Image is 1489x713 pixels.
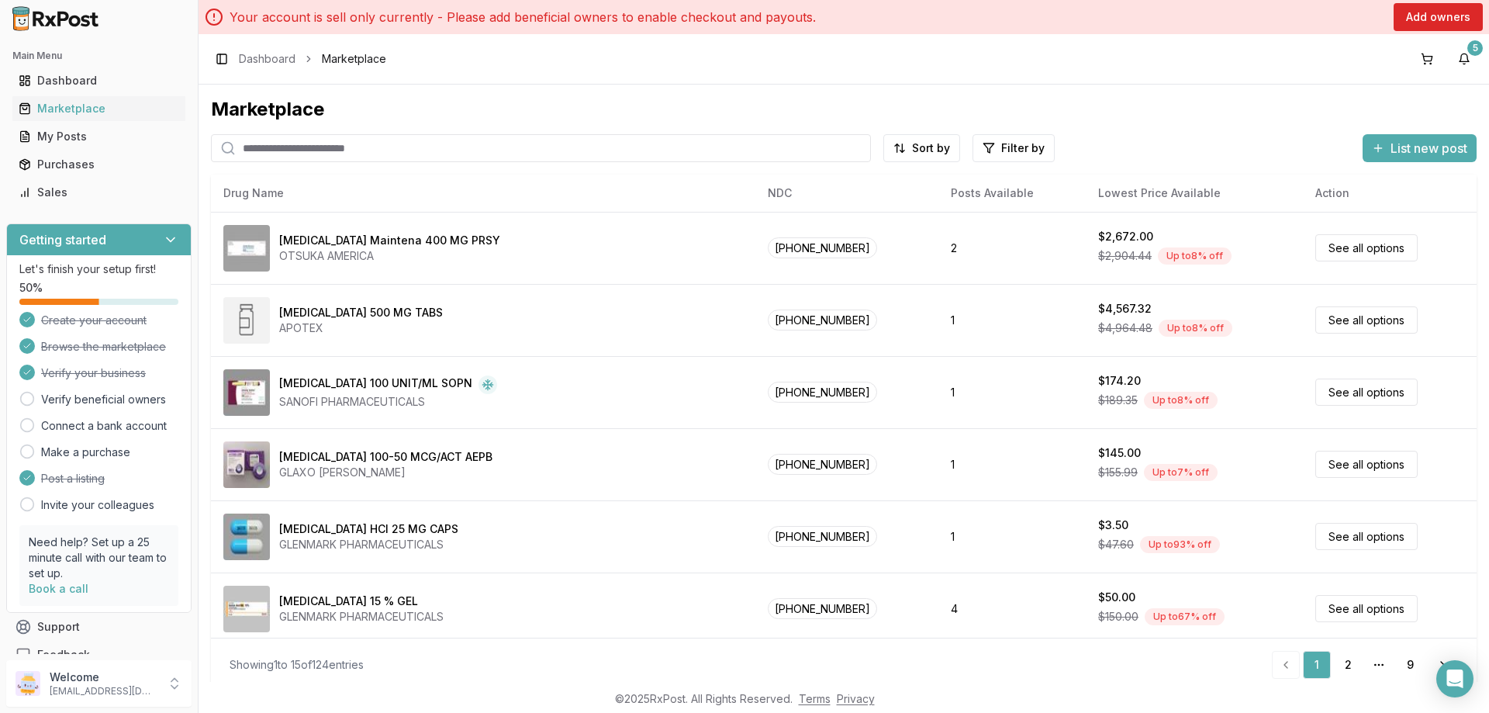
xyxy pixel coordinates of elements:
[938,500,1086,573] td: 1
[279,376,472,394] div: [MEDICAL_DATA] 100 UNIT/ML SOPN
[799,692,831,705] a: Terms
[768,598,877,619] span: [PHONE_NUMBER]
[230,657,364,673] div: Showing 1 to 15 of 124 entries
[230,8,816,26] p: Your account is sell only currently - Please add beneficial owners to enable checkout and payouts.
[837,692,875,705] a: Privacy
[41,339,166,355] span: Browse the marketplace
[1001,140,1045,156] span: Filter by
[16,671,40,696] img: User avatar
[938,428,1086,500] td: 1
[41,313,147,328] span: Create your account
[1436,660,1473,697] div: Open Intercom Messenger
[1427,651,1458,679] a: Go to next page
[6,613,192,641] button: Support
[37,647,90,663] span: Feedback
[279,320,443,336] div: APOTEX
[1315,379,1418,406] a: See all options
[1098,373,1141,389] div: $174.20
[279,449,492,465] div: [MEDICAL_DATA] 100-50 MCG/ACT AEPB
[768,454,877,475] span: [PHONE_NUMBER]
[211,97,1477,122] div: Marketplace
[211,175,755,212] th: Drug Name
[1098,537,1134,552] span: $47.60
[223,514,270,560] img: Atomoxetine HCl 25 MG CAPS
[19,73,179,88] div: Dashboard
[223,297,270,344] img: Abiraterone Acetate 500 MG TABS
[223,369,270,416] img: Admelog SoloStar 100 UNIT/ML SOPN
[1315,451,1418,478] a: See all options
[938,573,1086,645] td: 4
[12,178,185,206] a: Sales
[1158,247,1232,265] div: Up to 8 % off
[1145,608,1225,625] div: Up to 67 % off
[755,175,938,212] th: NDC
[938,356,1086,428] td: 1
[1303,651,1331,679] a: 1
[41,365,146,381] span: Verify your business
[279,465,492,480] div: GLAXO [PERSON_NAME]
[29,535,169,581] p: Need help? Set up a 25 minute call with our team to set up.
[12,151,185,178] a: Purchases
[6,180,192,205] button: Sales
[883,134,960,162] button: Sort by
[768,382,877,403] span: [PHONE_NUMBER]
[1363,134,1477,162] button: List new post
[1303,175,1477,212] th: Action
[279,248,500,264] div: OTSUKA AMERICA
[6,152,192,177] button: Purchases
[1391,139,1467,157] span: List new post
[1098,517,1128,533] div: $3.50
[1098,590,1135,605] div: $50.00
[279,394,497,410] div: SANOFI PHARMACEUTICALS
[1098,320,1152,336] span: $4,964.48
[41,471,105,486] span: Post a listing
[1140,536,1220,553] div: Up to 93 % off
[223,225,270,272] img: Abilify Maintena 400 MG PRSY
[1315,306,1418,334] a: See all options
[279,233,500,248] div: [MEDICAL_DATA] Maintena 400 MG PRSY
[6,641,192,669] button: Feedback
[1086,175,1303,212] th: Lowest Price Available
[239,51,295,67] a: Dashboard
[1452,47,1477,71] button: 5
[19,129,179,144] div: My Posts
[1394,3,1483,31] button: Add owners
[1315,234,1418,261] a: See all options
[279,521,458,537] div: [MEDICAL_DATA] HCl 25 MG CAPS
[6,96,192,121] button: Marketplace
[1315,523,1418,550] a: See all options
[6,6,105,31] img: RxPost Logo
[29,582,88,595] a: Book a call
[279,305,443,320] div: [MEDICAL_DATA] 500 MG TABS
[1098,301,1152,317] div: $4,567.32
[1467,40,1483,56] div: 5
[19,101,179,116] div: Marketplace
[12,67,185,95] a: Dashboard
[19,185,179,200] div: Sales
[12,95,185,123] a: Marketplace
[768,237,877,258] span: [PHONE_NUMBER]
[322,51,386,67] span: Marketplace
[223,441,270,488] img: Advair Diskus 100-50 MCG/ACT AEPB
[19,280,43,296] span: 50 %
[1098,248,1152,264] span: $2,904.44
[1144,392,1218,409] div: Up to 8 % off
[19,157,179,172] div: Purchases
[279,609,444,625] div: GLENMARK PHARMACEUTICALS
[279,537,458,552] div: GLENMARK PHARMACEUTICALS
[1315,595,1418,622] a: See all options
[6,68,192,93] button: Dashboard
[938,175,1086,212] th: Posts Available
[223,586,270,632] img: Azelaic Acid 15 % GEL
[1363,142,1477,157] a: List new post
[41,445,130,460] a: Make a purchase
[1098,445,1141,461] div: $145.00
[41,418,167,434] a: Connect a bank account
[279,594,418,609] div: [MEDICAL_DATA] 15 % GEL
[1098,465,1138,480] span: $155.99
[1272,651,1458,679] nav: pagination
[41,497,154,513] a: Invite your colleagues
[973,134,1055,162] button: Filter by
[6,124,192,149] button: My Posts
